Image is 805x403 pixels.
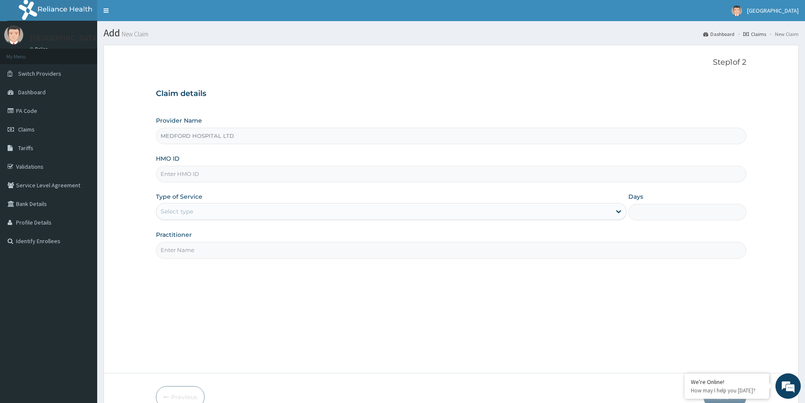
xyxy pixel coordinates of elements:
[743,30,766,38] a: Claims
[156,154,180,163] label: HMO ID
[731,5,742,16] img: User Image
[156,192,202,201] label: Type of Service
[18,70,61,77] span: Switch Providers
[691,387,763,394] p: How may I help you today?
[30,46,50,52] a: Online
[156,230,192,239] label: Practitioner
[4,25,23,44] img: User Image
[104,27,799,38] h1: Add
[156,58,746,67] p: Step 1 of 2
[18,88,46,96] span: Dashboard
[156,116,202,125] label: Provider Name
[703,30,734,38] a: Dashboard
[156,89,746,99] h3: Claim details
[18,144,33,152] span: Tariffs
[691,378,763,386] div: We're Online!
[767,30,799,38] li: New Claim
[628,192,643,201] label: Days
[747,7,799,14] span: [GEOGRAPHIC_DATA]
[120,31,148,37] small: New Claim
[161,207,193,216] div: Select type
[156,166,746,182] input: Enter HMO ID
[30,34,99,42] p: [GEOGRAPHIC_DATA]
[156,242,746,258] input: Enter Name
[18,126,35,133] span: Claims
